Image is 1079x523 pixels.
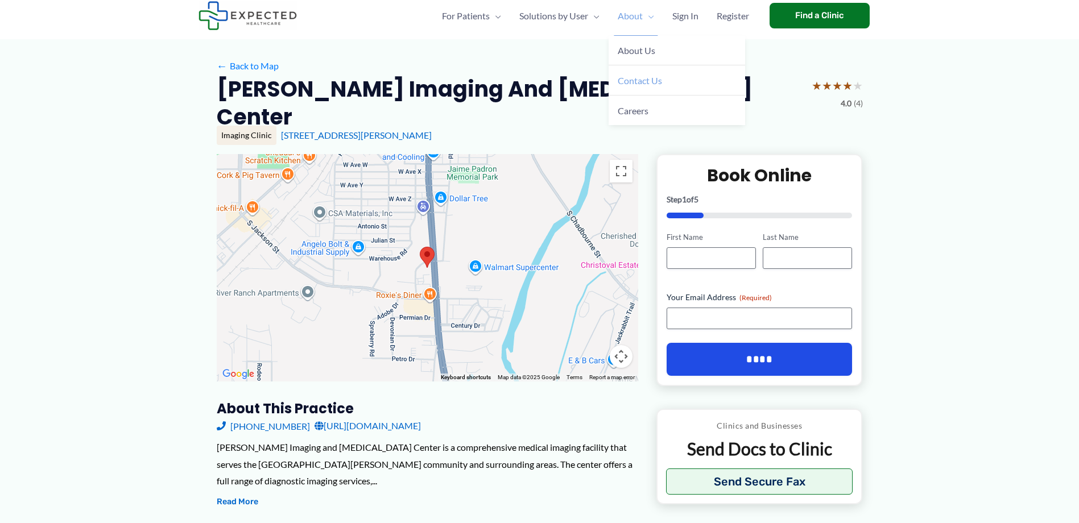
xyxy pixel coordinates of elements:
[199,1,297,30] img: Expected Healthcare Logo - side, dark font, small
[217,439,638,489] div: [PERSON_NAME] Imaging and [MEDICAL_DATA] Center is a comprehensive medical imaging facility that ...
[609,96,745,125] a: Careers
[217,400,638,417] h3: About this practice
[618,45,655,56] span: About Us
[610,160,632,182] button: Toggle fullscreen view
[842,75,853,96] span: ★
[618,75,662,86] span: Contact Us
[281,130,432,140] a: [STREET_ADDRESS][PERSON_NAME]
[217,60,228,71] span: ←
[220,367,257,381] a: Open this area in Google Maps (opens a new window)
[217,57,279,74] a: ←Back to Map
[739,293,772,302] span: (Required)
[618,105,648,116] span: Careers
[841,96,851,111] span: 4.0
[217,495,258,509] button: Read More
[770,3,870,28] a: Find a Clinic
[220,367,257,381] img: Google
[609,36,745,66] a: About Us
[694,194,698,204] span: 5
[315,417,421,434] a: [URL][DOMAIN_NAME]
[217,75,803,131] h2: [PERSON_NAME] Imaging and [MEDICAL_DATA] Center
[763,232,852,243] label: Last Name
[667,164,853,186] h2: Book Online
[609,65,745,96] a: Contact Us
[666,468,853,495] button: Send Secure Fax
[441,373,491,381] button: Keyboard shortcuts
[822,75,832,96] span: ★
[682,194,687,204] span: 1
[666,438,853,460] p: Send Docs to Clinic
[666,418,853,433] p: Clinics and Businesses
[667,292,853,303] label: Your Email Address
[217,126,276,145] div: Imaging Clinic
[589,374,635,380] a: Report a map error
[567,374,582,380] a: Terms
[667,232,756,243] label: First Name
[832,75,842,96] span: ★
[667,196,853,204] p: Step of
[812,75,822,96] span: ★
[217,417,310,434] a: [PHONE_NUMBER]
[854,96,863,111] span: (4)
[498,374,560,380] span: Map data ©2025 Google
[610,345,632,368] button: Map camera controls
[853,75,863,96] span: ★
